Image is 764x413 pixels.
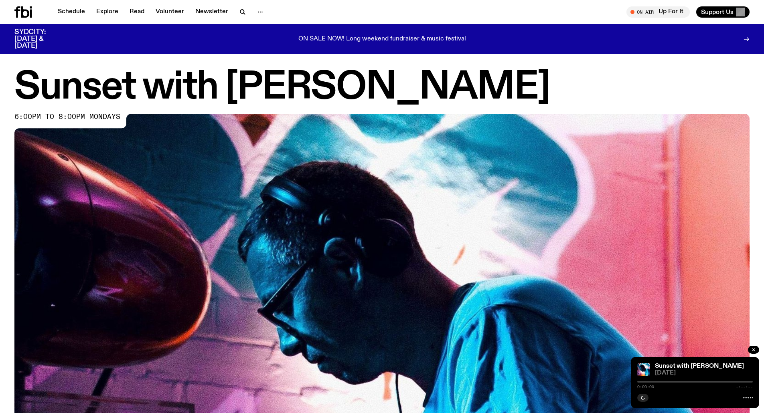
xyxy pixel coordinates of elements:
button: Support Us [696,6,750,18]
a: Newsletter [190,6,233,18]
h1: Sunset with [PERSON_NAME] [14,70,750,106]
p: ON SALE NOW! Long weekend fundraiser & music festival [298,36,466,43]
span: -:--:-- [736,385,753,389]
img: Simon Caldwell stands side on, looking downwards. He has headphones on. Behind him is a brightly ... [637,363,650,376]
span: 0:00:00 [637,385,654,389]
a: Volunteer [151,6,189,18]
a: Explore [91,6,123,18]
a: Sunset with [PERSON_NAME] [655,363,744,369]
a: Schedule [53,6,90,18]
a: Read [125,6,149,18]
span: [DATE] [655,370,753,376]
h3: SYDCITY: [DATE] & [DATE] [14,29,66,49]
span: 6:00pm to 8:00pm mondays [14,114,120,120]
span: Support Us [701,8,734,16]
button: On AirUp For It [626,6,690,18]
